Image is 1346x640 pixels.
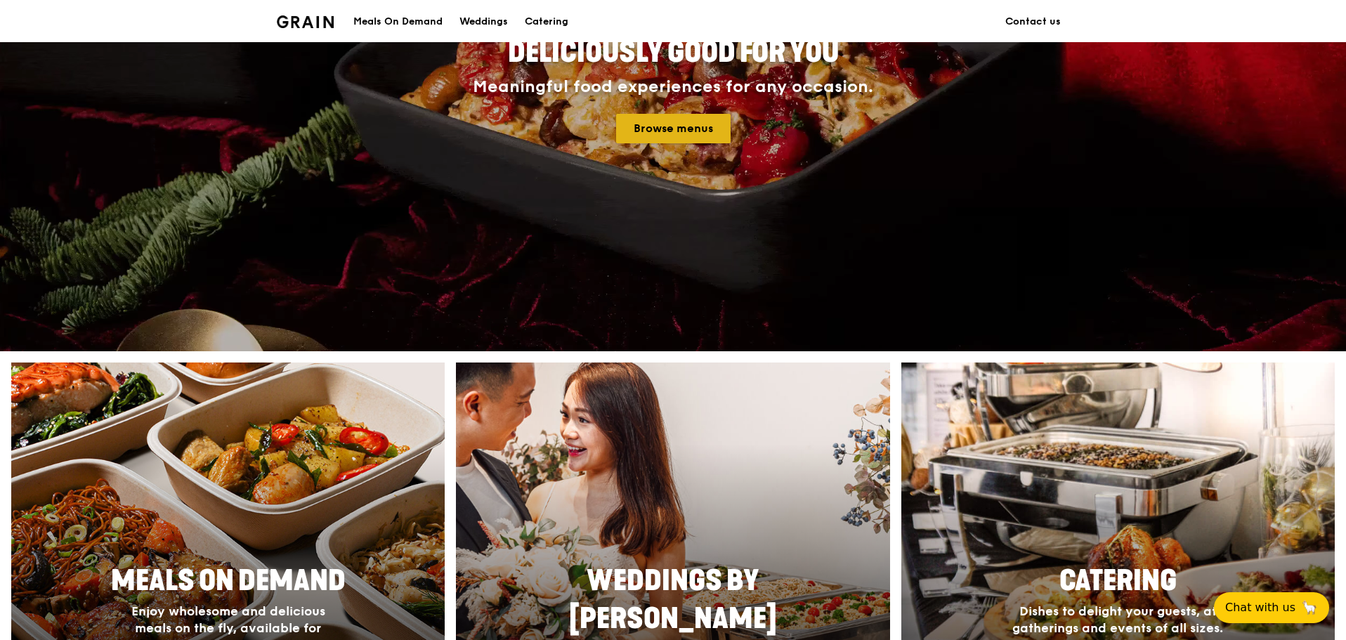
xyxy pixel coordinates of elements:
span: Weddings by [PERSON_NAME] [569,564,777,636]
a: Weddings [451,1,516,43]
a: Contact us [997,1,1069,43]
div: Meaningful food experiences for any occasion. [420,77,926,97]
span: Chat with us [1225,599,1295,616]
img: Grain [277,15,334,28]
div: Catering [525,1,568,43]
div: Weddings [459,1,508,43]
div: Meals On Demand [353,1,443,43]
a: Catering [516,1,577,43]
a: Browse menus [616,114,731,143]
span: Deliciously good for you [508,36,839,70]
button: Chat with us🦙 [1214,592,1329,623]
span: Dishes to delight your guests, at gatherings and events of all sizes. [1012,603,1223,636]
span: 🦙 [1301,599,1318,616]
span: Catering [1059,564,1177,598]
span: Meals On Demand [111,564,346,598]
